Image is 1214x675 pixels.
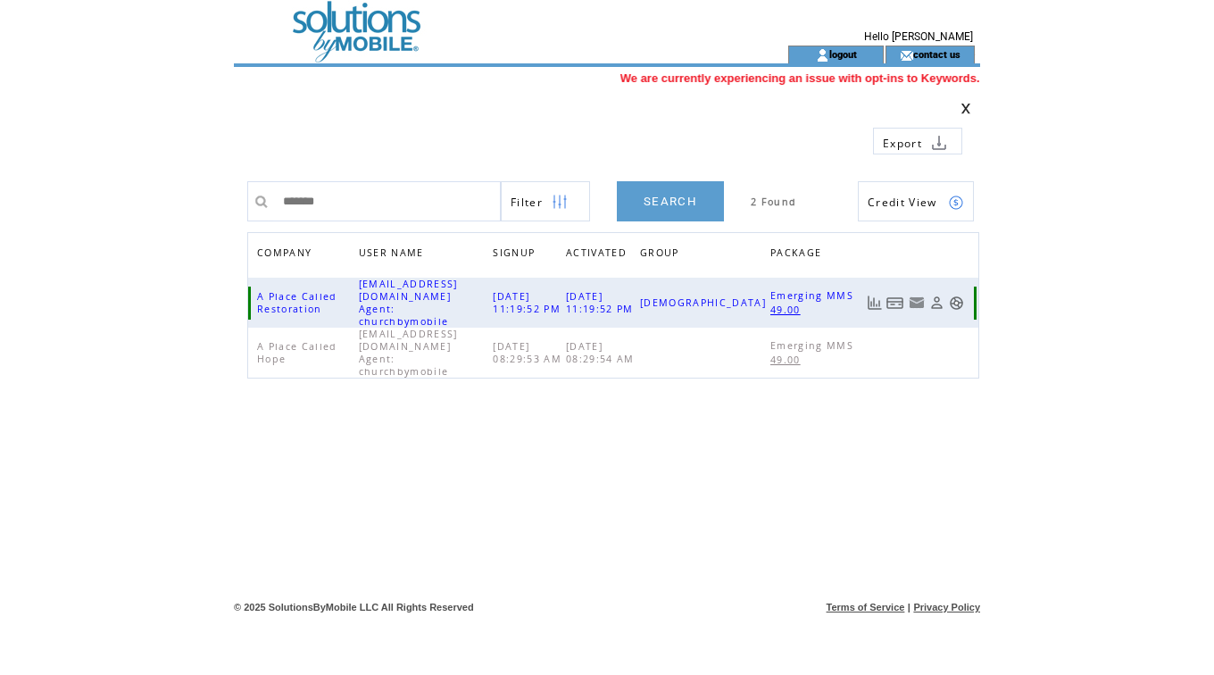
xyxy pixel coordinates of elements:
[511,195,543,210] span: Show filters
[770,304,805,316] span: 49.00
[900,48,913,62] img: contact_us_icon.gif
[257,340,337,365] span: A Place Called Hope
[640,242,688,268] a: GROUP
[751,196,796,208] span: 2 Found
[234,71,980,85] marquee: We are currently experiencing an issue with opt-ins to Keywords. You may still send a SMS and MMS...
[566,242,631,268] span: ACTIVATED
[234,602,474,612] span: © 2025 SolutionsByMobile LLC All Rights Reserved
[770,242,830,268] a: PACKAGE
[913,48,960,60] a: contact us
[617,181,724,221] a: SEARCH
[359,246,428,257] a: USER NAME
[359,278,458,328] span: [EMAIL_ADDRESS][DOMAIN_NAME] Agent: churchbymobile
[873,128,962,154] a: Export
[949,296,964,311] a: Support
[566,340,639,365] span: [DATE] 08:29:54 AM
[929,296,944,311] a: View Profile
[868,195,937,210] span: Show Credits View
[909,295,925,311] a: Resend welcome email to this user
[257,242,316,268] span: COMPANY
[913,602,980,612] a: Privacy Policy
[829,48,857,60] a: logout
[257,246,316,257] a: COMPANY
[493,242,539,268] span: SIGNUP
[566,290,638,315] span: [DATE] 11:19:52 PM
[359,328,458,378] span: [EMAIL_ADDRESS][DOMAIN_NAME] Agent: churchbymobile
[770,339,858,352] span: Emerging MMS
[770,242,826,268] span: PACKAGE
[827,602,905,612] a: Terms of Service
[552,182,568,222] img: filters.png
[257,290,337,315] span: A Place Called Restoration
[493,246,539,257] a: SIGNUP
[493,340,566,365] span: [DATE] 08:29:53 AM
[640,296,770,309] span: [DEMOGRAPHIC_DATA]
[858,181,974,221] a: Credit View
[883,136,922,151] span: Export to csv file
[770,354,805,366] span: 49.00
[886,296,904,311] a: View Bills
[770,352,810,367] a: 49.00
[493,290,565,315] span: [DATE] 11:19:52 PM
[816,48,829,62] img: account_icon.gif
[867,296,882,311] a: View Usage
[566,242,636,268] a: ACTIVATED
[501,181,590,221] a: Filter
[359,242,428,268] span: USER NAME
[770,289,858,302] span: Emerging MMS
[770,302,810,317] a: 49.00
[948,195,964,211] img: credits.png
[864,30,973,43] span: Hello [PERSON_NAME]
[931,135,947,151] img: download.png
[908,602,910,612] span: |
[640,242,684,268] span: GROUP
